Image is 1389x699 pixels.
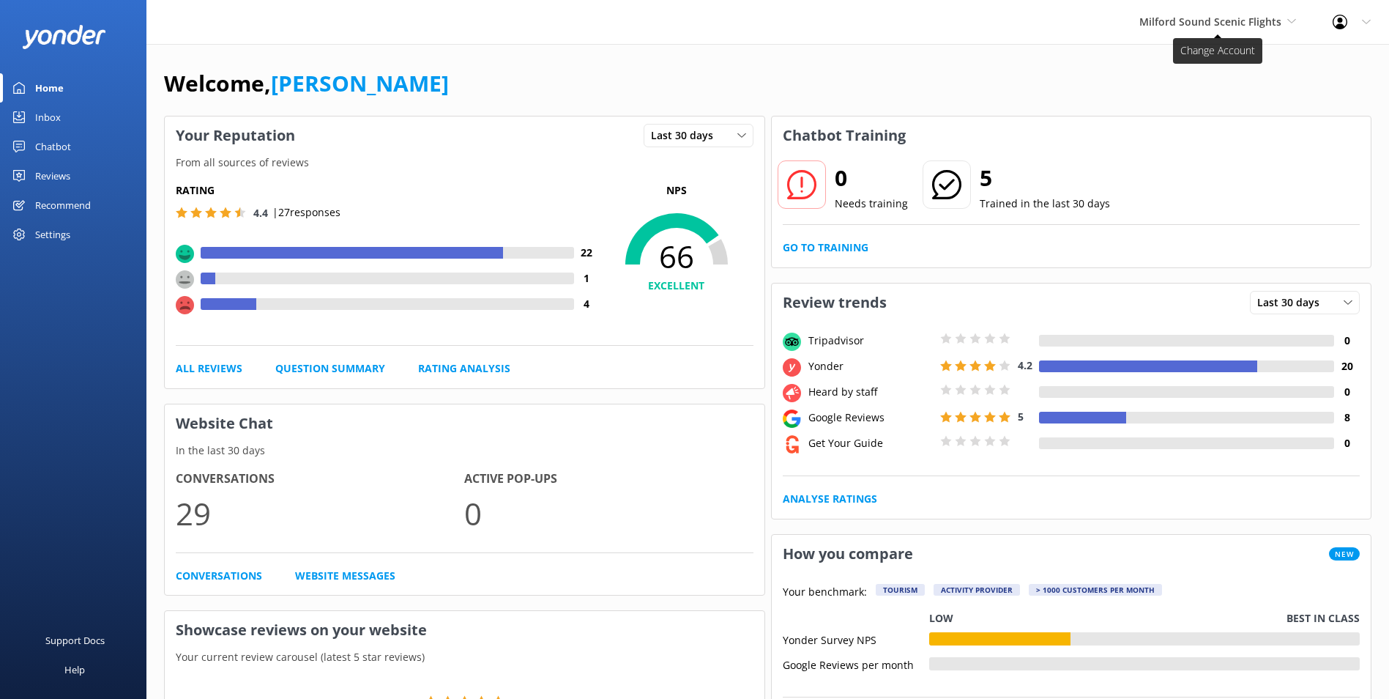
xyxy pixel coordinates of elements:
p: Best in class [1286,610,1360,626]
h3: Your Reputation [165,116,306,155]
div: Help [64,655,85,684]
div: > 1000 customers per month [1029,584,1162,596]
a: Go to Training [783,240,868,256]
p: | 27 responses [272,204,340,221]
p: Needs training [835,196,908,212]
div: Heard by staff [805,384,936,400]
span: Last 30 days [651,127,722,144]
h3: Review trends [772,284,898,322]
p: From all sources of reviews [165,155,764,171]
p: 0 [464,489,753,538]
h2: 0 [835,160,908,196]
h4: 0 [1334,435,1360,451]
div: Yonder [805,358,936,374]
p: Your current review carousel (latest 5 star reviews) [165,649,764,665]
h4: 1 [574,270,600,286]
h4: 0 [1334,384,1360,400]
h4: 22 [574,245,600,261]
span: Milford Sound Scenic Flights [1139,15,1281,29]
div: Get Your Guide [805,435,936,451]
p: NPS [600,182,753,199]
a: All Reviews [176,360,242,377]
h4: Conversations [176,470,464,489]
h4: Active Pop-ups [464,470,753,489]
div: Support Docs [45,626,105,655]
span: 4.4 [253,206,268,220]
span: 66 [600,238,753,275]
h4: 20 [1334,358,1360,374]
h4: 4 [574,296,600,312]
h5: Rating [176,182,600,199]
div: Yonder Survey NPS [783,632,929,646]
span: 5 [1018,410,1024,424]
div: Tourism [876,584,925,596]
h3: Website Chat [165,404,764,443]
div: Reviews [35,161,70,191]
div: Settings [35,220,70,249]
h4: 0 [1334,333,1360,349]
a: [PERSON_NAME] [271,68,449,98]
a: Rating Analysis [418,360,510,377]
div: Recommend [35,191,91,220]
div: Tripadvisor [805,333,936,349]
h3: Chatbot Training [772,116,917,155]
a: Conversations [176,568,262,584]
span: New [1329,547,1360,561]
p: Low [929,610,953,626]
p: Trained in the last 30 days [980,196,1110,212]
div: Google Reviews per month [783,657,929,670]
p: In the last 30 days [165,443,764,459]
a: Website Messages [295,568,395,584]
a: Question Summary [275,360,385,377]
p: 29 [176,489,464,538]
div: Activity Provider [934,584,1020,596]
span: Last 30 days [1257,295,1328,311]
div: Home [35,73,64,103]
h2: 5 [980,160,1110,196]
div: Inbox [35,103,61,132]
a: Analyse Ratings [783,491,877,507]
div: Chatbot [35,132,71,161]
h1: Welcome, [164,66,449,101]
div: Google Reviews [805,410,936,426]
img: yonder-white-logo.png [22,25,106,49]
h4: EXCELLENT [600,278,753,294]
span: 4.2 [1018,358,1032,372]
h4: 8 [1334,410,1360,426]
h3: Showcase reviews on your website [165,611,764,649]
p: Your benchmark: [783,584,867,602]
h3: How you compare [772,535,924,573]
